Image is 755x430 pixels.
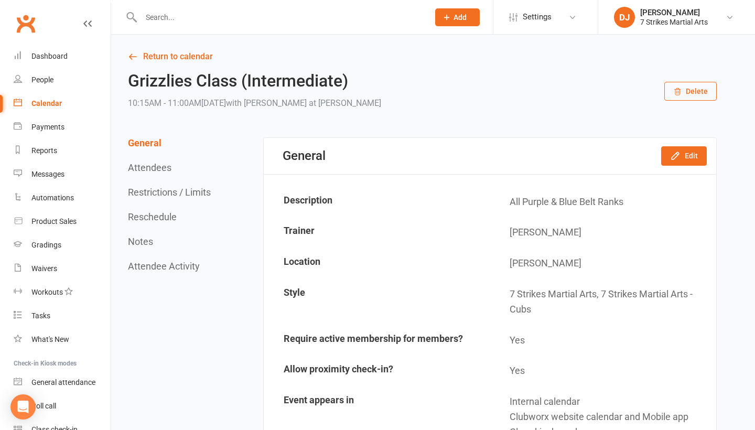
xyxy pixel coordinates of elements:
[523,5,552,29] span: Settings
[265,356,490,386] td: Allow proximity check-in?
[491,187,716,217] td: All Purple & Blue Belt Ranks
[14,68,111,92] a: People
[31,335,69,343] div: What's New
[640,8,708,17] div: [PERSON_NAME]
[31,378,95,386] div: General attendance
[31,193,74,202] div: Automations
[265,249,490,278] td: Location
[14,304,111,328] a: Tasks
[14,394,111,418] a: Roll call
[14,233,111,257] a: Gradings
[31,311,50,320] div: Tasks
[661,146,707,165] button: Edit
[31,76,53,84] div: People
[128,49,717,64] a: Return to calendar
[283,148,326,163] div: General
[31,288,63,296] div: Workouts
[14,139,111,163] a: Reports
[10,394,36,420] div: Open Intercom Messenger
[510,410,708,425] div: Clubworx website calendar and Mobile app
[128,162,171,173] button: Attendees
[31,146,57,155] div: Reports
[128,96,381,111] div: 10:15AM - 11:00AM[DATE]
[14,163,111,186] a: Messages
[31,123,64,131] div: Payments
[491,218,716,248] td: [PERSON_NAME]
[265,326,490,356] td: Require active membership for members?
[128,137,161,148] button: General
[13,10,39,37] a: Clubworx
[31,99,62,107] div: Calendar
[265,187,490,217] td: Description
[138,10,422,25] input: Search...
[14,371,111,394] a: General attendance kiosk mode
[454,13,467,21] span: Add
[31,217,77,225] div: Product Sales
[14,210,111,233] a: Product Sales
[128,72,381,90] h2: Grizzlies Class (Intermediate)
[14,328,111,351] a: What's New
[14,257,111,281] a: Waivers
[31,264,57,273] div: Waivers
[491,356,716,386] td: Yes
[14,45,111,68] a: Dashboard
[265,218,490,248] td: Trainer
[491,326,716,356] td: Yes
[14,186,111,210] a: Automations
[31,170,64,178] div: Messages
[510,394,708,410] div: Internal calendar
[309,98,381,108] span: at [PERSON_NAME]
[491,279,716,325] td: 7 Strikes Martial Arts, 7 Strikes Martial Arts - Cubs
[14,281,111,304] a: Workouts
[128,261,200,272] button: Attendee Activity
[128,187,211,198] button: Restrictions / Limits
[664,82,717,101] button: Delete
[31,402,56,410] div: Roll call
[435,8,480,26] button: Add
[226,98,307,108] span: with [PERSON_NAME]
[265,279,490,325] td: Style
[128,211,177,222] button: Reschedule
[14,92,111,115] a: Calendar
[31,241,61,249] div: Gradings
[640,17,708,27] div: 7 Strikes Martial Arts
[128,236,153,247] button: Notes
[14,115,111,139] a: Payments
[491,249,716,278] td: [PERSON_NAME]
[614,7,635,28] div: DJ
[31,52,68,60] div: Dashboard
